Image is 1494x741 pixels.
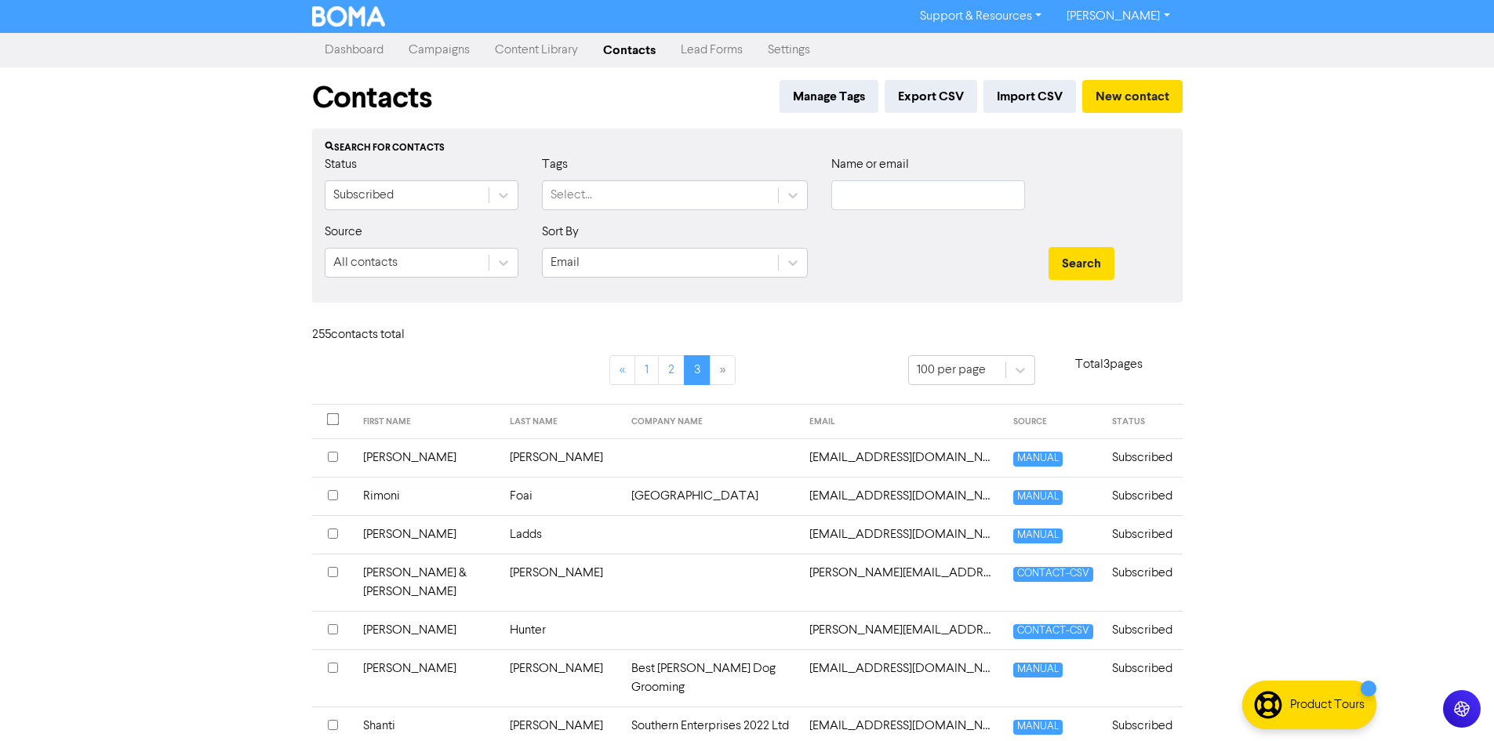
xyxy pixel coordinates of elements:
td: Subscribed [1103,438,1182,477]
td: Subscribed [1103,554,1182,611]
button: New contact [1082,80,1183,113]
label: Sort By [542,223,579,242]
td: Subscribed [1103,477,1182,515]
td: saladds@xtra.co.nz [800,515,1004,554]
td: Subscribed [1103,611,1182,649]
td: sasharockgodess@hotmail.com [800,649,1004,706]
td: [PERSON_NAME] [354,611,501,649]
a: [PERSON_NAME] [1054,4,1182,29]
td: Subscribed [1103,515,1182,554]
img: BOMA Logo [312,6,386,27]
span: MANUAL [1013,720,1063,735]
td: [GEOGRAPHIC_DATA] [622,477,801,515]
td: [PERSON_NAME] [354,515,501,554]
td: rjfbuild@gmail.com [800,477,1004,515]
td: Foai [500,477,621,515]
a: Dashboard [312,35,396,66]
td: sam.thoms90@gmail.com [800,554,1004,611]
span: MANUAL [1013,452,1063,467]
td: [PERSON_NAME] [500,554,621,611]
th: STATUS [1103,405,1182,439]
span: MANUAL [1013,663,1063,677]
div: 100 per page [917,361,986,380]
td: [PERSON_NAME] & [PERSON_NAME] [354,554,501,611]
th: EMAIL [800,405,1004,439]
button: Export CSV [885,80,977,113]
a: Settings [755,35,823,66]
a: Page 2 [658,355,685,385]
div: Search for contacts [325,141,1170,155]
a: Support & Resources [907,4,1054,29]
iframe: Chat Widget [1297,572,1494,741]
button: Import CSV [983,80,1076,113]
div: Subscribed [333,186,394,205]
td: [PERSON_NAME] [354,649,501,706]
label: Status [325,155,357,174]
td: Hunter [500,611,621,649]
a: Lead Forms [668,35,755,66]
span: MANUAL [1013,490,1063,505]
h6: 255 contact s total [312,328,438,343]
button: Search [1049,247,1114,280]
td: [PERSON_NAME] [500,649,621,706]
span: CONTACT-CSV [1013,567,1093,582]
label: Name or email [831,155,909,174]
div: Select... [551,186,592,205]
p: Total 3 pages [1035,355,1183,374]
div: All contacts [333,253,398,272]
td: sarah@janicehughes.co.nz [800,611,1004,649]
label: Tags [542,155,568,174]
td: Rimoni [354,477,501,515]
h1: Contacts [312,80,432,116]
div: Email [551,253,580,272]
td: [PERSON_NAME] [500,438,621,477]
a: Page 1 [634,355,659,385]
a: Campaigns [396,35,482,66]
a: Page 3 is your current page [684,355,711,385]
a: Content Library [482,35,591,66]
a: « [609,355,635,385]
label: Source [325,223,362,242]
a: Contacts [591,35,668,66]
span: CONTACT-CSV [1013,624,1093,639]
td: rickiecolvin85@gmail.com [800,438,1004,477]
span: MANUAL [1013,529,1063,543]
td: [PERSON_NAME] [354,438,501,477]
td: Subscribed [1103,649,1182,706]
th: SOURCE [1004,405,1103,439]
td: Ladds [500,515,621,554]
th: COMPANY NAME [622,405,801,439]
td: Best [PERSON_NAME] Dog Grooming [622,649,801,706]
th: FIRST NAME [354,405,501,439]
button: Manage Tags [780,80,878,113]
th: LAST NAME [500,405,621,439]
